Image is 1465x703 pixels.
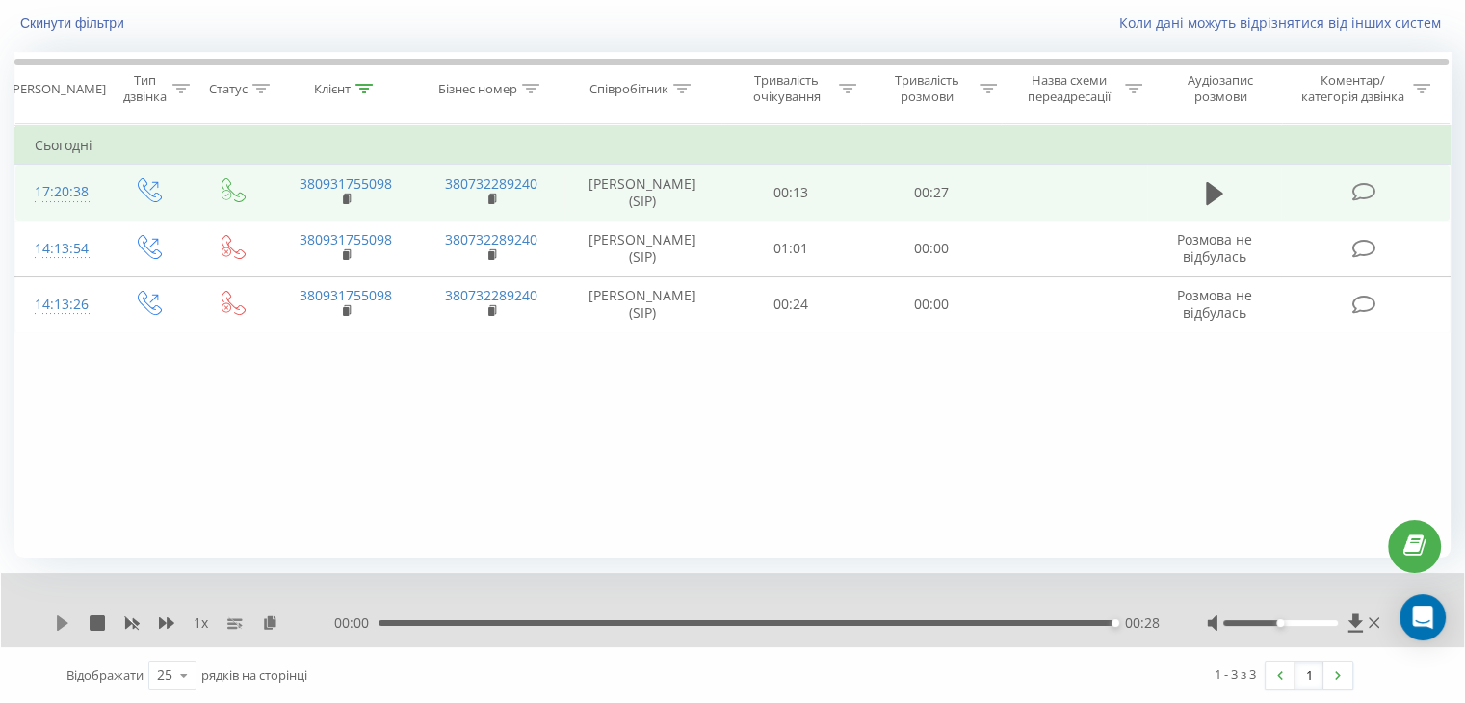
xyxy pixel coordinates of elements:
span: 00:00 [334,613,379,633]
div: Аудіозапис розмови [1164,72,1277,105]
div: 17:20:38 [35,173,86,211]
a: 380931755098 [300,230,392,248]
td: 00:27 [861,165,1001,221]
a: Коли дані можуть відрізнятися вiд інших систем [1119,13,1451,32]
td: 00:00 [861,276,1001,332]
div: 25 [157,665,172,685]
td: [PERSON_NAME] (SIP) [564,221,721,276]
td: 00:13 [721,165,861,221]
span: 1 x [194,613,208,633]
span: Розмова не відбулась [1177,286,1252,322]
td: [PERSON_NAME] (SIP) [564,276,721,332]
div: Тип дзвінка [121,72,167,105]
div: Коментар/категорія дзвінка [1295,72,1408,105]
a: 380931755098 [300,174,392,193]
td: [PERSON_NAME] (SIP) [564,165,721,221]
a: 380931755098 [300,286,392,304]
div: Тривалість розмови [878,72,975,105]
a: 1 [1295,662,1323,689]
div: 14:13:26 [35,286,86,324]
div: Тривалість очікування [739,72,835,105]
td: Сьогодні [15,126,1451,165]
div: 1 - 3 з 3 [1215,664,1256,684]
button: Скинути фільтри [14,14,134,32]
div: Accessibility label [1112,619,1119,627]
div: Назва схеми переадресації [1019,72,1120,105]
div: Accessibility label [1276,619,1284,627]
div: Open Intercom Messenger [1400,594,1446,640]
span: рядків на сторінці [201,666,307,684]
div: Бізнес номер [438,81,517,97]
span: Розмова не відбулась [1177,230,1252,266]
a: 380732289240 [445,286,537,304]
div: 14:13:54 [35,230,86,268]
span: Відображати [66,666,144,684]
a: 380732289240 [445,230,537,248]
a: 380732289240 [445,174,537,193]
td: 00:24 [721,276,861,332]
div: Співробітник [589,81,668,97]
div: Статус [209,81,248,97]
td: 01:01 [721,221,861,276]
div: [PERSON_NAME] [9,81,106,97]
div: Клієнт [314,81,351,97]
td: 00:00 [861,221,1001,276]
span: 00:28 [1124,613,1159,633]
